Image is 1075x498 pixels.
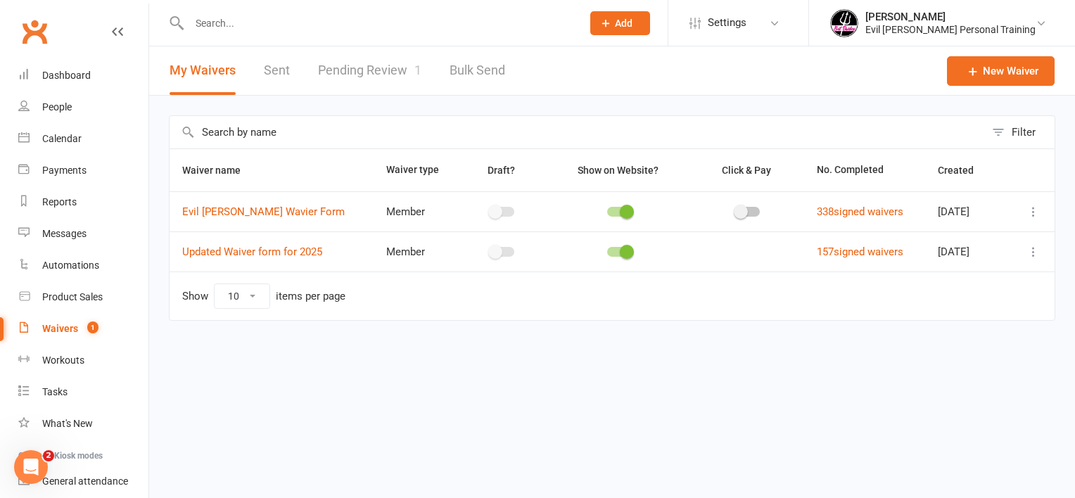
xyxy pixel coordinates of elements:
[947,56,1055,86] a: New Waiver
[43,450,54,461] span: 2
[488,165,515,176] span: Draft?
[18,281,148,313] a: Product Sales
[374,231,459,272] td: Member
[804,149,926,191] th: No. Completed
[590,11,650,35] button: Add
[42,291,103,302] div: Product Sales
[182,205,345,218] a: Evil [PERSON_NAME] Wavier Form
[18,123,148,155] a: Calendar
[18,345,148,376] a: Workouts
[318,46,421,95] a: Pending Review1
[708,7,746,39] span: Settings
[42,101,72,113] div: People
[18,376,148,408] a: Tasks
[18,218,148,250] a: Messages
[42,70,91,81] div: Dashboard
[1012,124,1036,141] div: Filter
[722,165,771,176] span: Click & Pay
[817,205,903,218] a: 338signed waivers
[18,313,148,345] a: Waivers 1
[865,11,1036,23] div: [PERSON_NAME]
[170,116,985,148] input: Search by name
[475,162,530,179] button: Draft?
[170,46,236,95] button: My Waivers
[42,165,87,176] div: Payments
[182,245,322,258] a: Updated Waiver form for 2025
[450,46,505,95] a: Bulk Send
[938,162,989,179] button: Created
[414,63,421,77] span: 1
[18,155,148,186] a: Payments
[87,321,98,333] span: 1
[18,250,148,281] a: Automations
[42,418,93,429] div: What's New
[276,290,345,302] div: items per page
[985,116,1055,148] button: Filter
[865,23,1036,36] div: Evil [PERSON_NAME] Personal Training
[14,450,48,484] iframe: Intercom live chat
[42,260,99,271] div: Automations
[182,162,256,179] button: Waiver name
[42,228,87,239] div: Messages
[925,191,1008,231] td: [DATE]
[42,355,84,366] div: Workouts
[18,408,148,440] a: What's New
[182,283,345,309] div: Show
[42,196,77,207] div: Reports
[578,165,659,176] span: Show on Website?
[42,323,78,334] div: Waivers
[709,162,787,179] button: Click & Pay
[18,60,148,91] a: Dashboard
[182,165,256,176] span: Waiver name
[42,133,82,144] div: Calendar
[817,245,903,258] a: 157signed waivers
[264,46,290,95] a: Sent
[938,165,989,176] span: Created
[615,18,632,29] span: Add
[374,149,459,191] th: Waiver type
[374,191,459,231] td: Member
[830,9,858,37] img: thumb_image1652691556.png
[565,162,674,179] button: Show on Website?
[42,386,68,397] div: Tasks
[185,13,572,33] input: Search...
[18,466,148,497] a: General attendance kiosk mode
[17,14,52,49] a: Clubworx
[925,231,1008,272] td: [DATE]
[18,91,148,123] a: People
[18,186,148,218] a: Reports
[42,475,128,487] div: General attendance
